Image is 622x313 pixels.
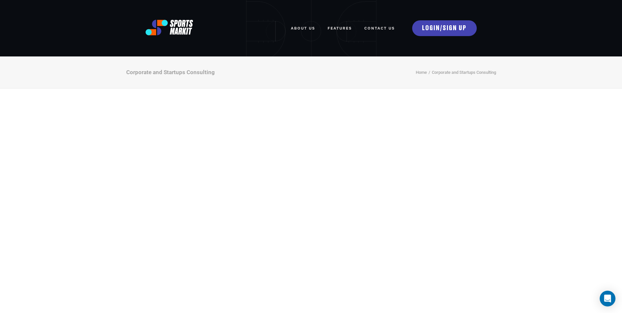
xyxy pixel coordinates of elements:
img: logo [146,20,193,35]
div: Corporate and Startups Consulting [126,69,215,76]
a: FEATURES [328,21,352,35]
a: Home [416,70,427,75]
li: Corporate and Startups Consulting [427,69,496,76]
a: Contact Us [364,21,395,35]
a: ABOUT US [291,21,315,35]
div: Open Intercom Messenger [600,291,615,306]
a: LOGIN/SIGN UP [412,20,477,36]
